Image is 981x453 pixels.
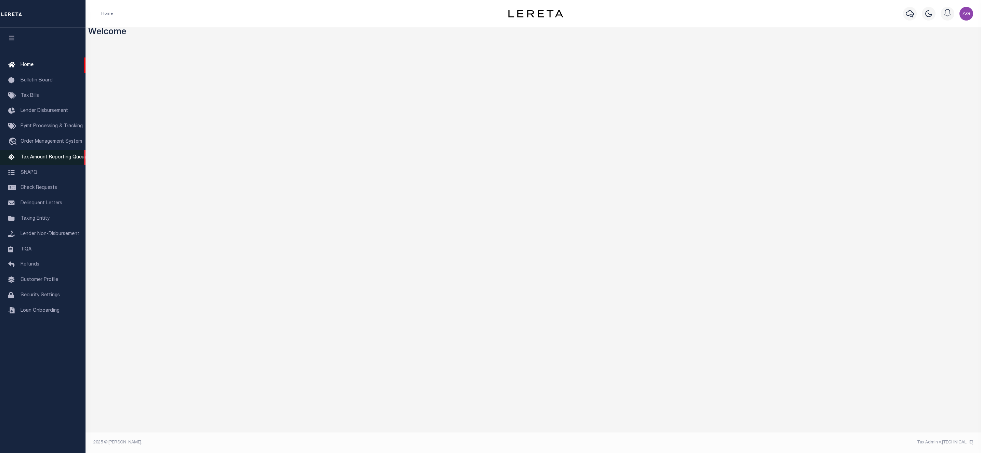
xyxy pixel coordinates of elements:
img: logo-dark.svg [508,10,563,17]
span: Tax Amount Reporting Queue [21,155,87,160]
span: Delinquent Letters [21,201,62,206]
span: Refunds [21,262,39,267]
span: Lender Non-Disbursement [21,232,79,236]
div: 2025 © [PERSON_NAME]. [88,439,534,445]
span: Home [21,63,34,67]
div: Tax Admin v.[TECHNICAL_ID] [538,439,973,445]
span: Lender Disbursement [21,108,68,113]
span: Order Management System [21,139,82,144]
i: travel_explore [8,138,19,146]
span: TIQA [21,247,31,251]
span: Tax Bills [21,93,39,98]
span: Check Requests [21,185,57,190]
span: Taxing Entity [21,216,50,221]
h3: Welcome [88,27,979,38]
span: Bulletin Board [21,78,53,83]
li: Home [101,11,113,17]
span: Pymt Processing & Tracking [21,124,83,129]
span: Security Settings [21,293,60,298]
span: Loan Onboarding [21,308,60,313]
img: svg+xml;base64,PHN2ZyB4bWxucz0iaHR0cDovL3d3dy53My5vcmcvMjAwMC9zdmciIHBvaW50ZXItZXZlbnRzPSJub25lIi... [959,7,973,21]
span: SNAPQ [21,170,37,175]
span: Customer Profile [21,277,58,282]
